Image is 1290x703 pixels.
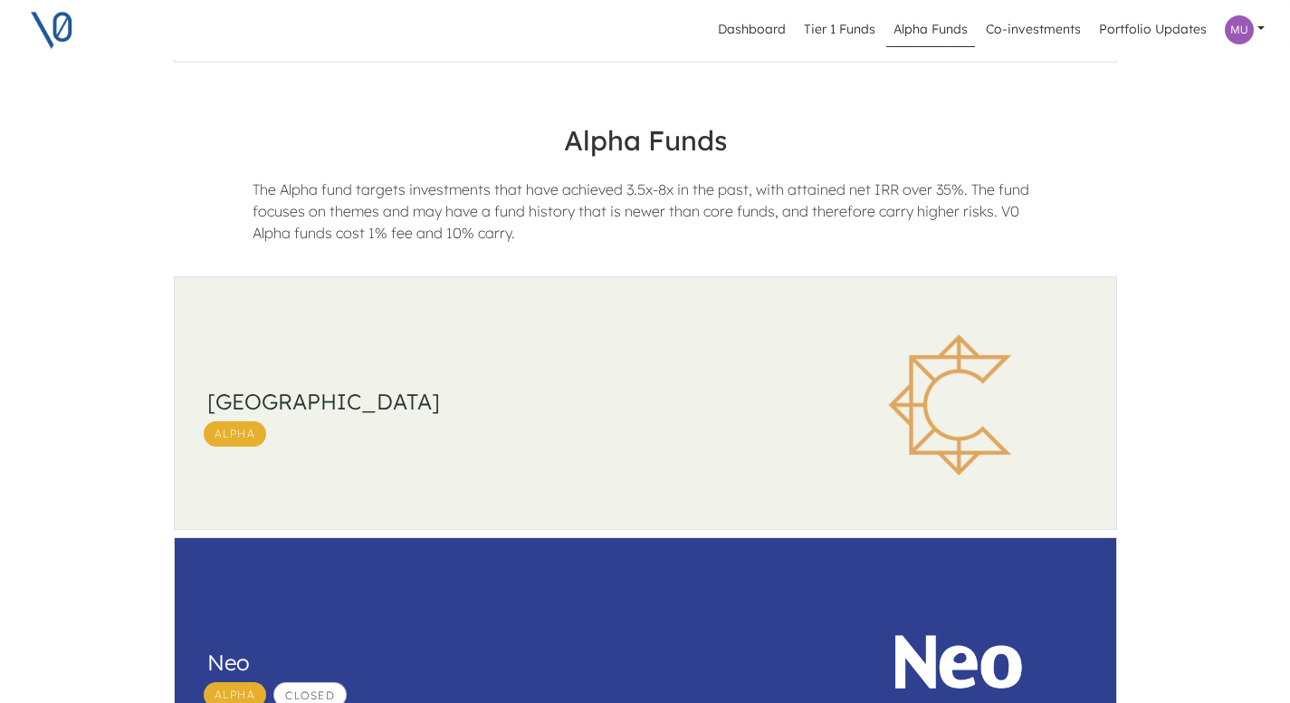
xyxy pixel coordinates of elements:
h3: [GEOGRAPHIC_DATA] [207,389,788,415]
a: Tier 1 Funds [797,13,883,47]
div: The Alpha fund targets investments that have achieved 3.5x-8x in the past, with attained net IRR ... [239,178,1051,258]
img: V0 logo [29,7,74,53]
img: Profile [1225,15,1254,44]
h3: Neo [207,650,788,676]
h4: Alpha Funds [158,110,1132,171]
a: Co-investments [979,13,1088,47]
span: Alpha [204,421,267,447]
a: Alpha Funds [886,13,975,47]
img: South Park Commons [823,292,1094,518]
a: Dashboard [711,13,793,47]
a: Portfolio Updates [1092,13,1214,47]
a: [GEOGRAPHIC_DATA]AlphaSouth Park Commons [170,273,1121,534]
